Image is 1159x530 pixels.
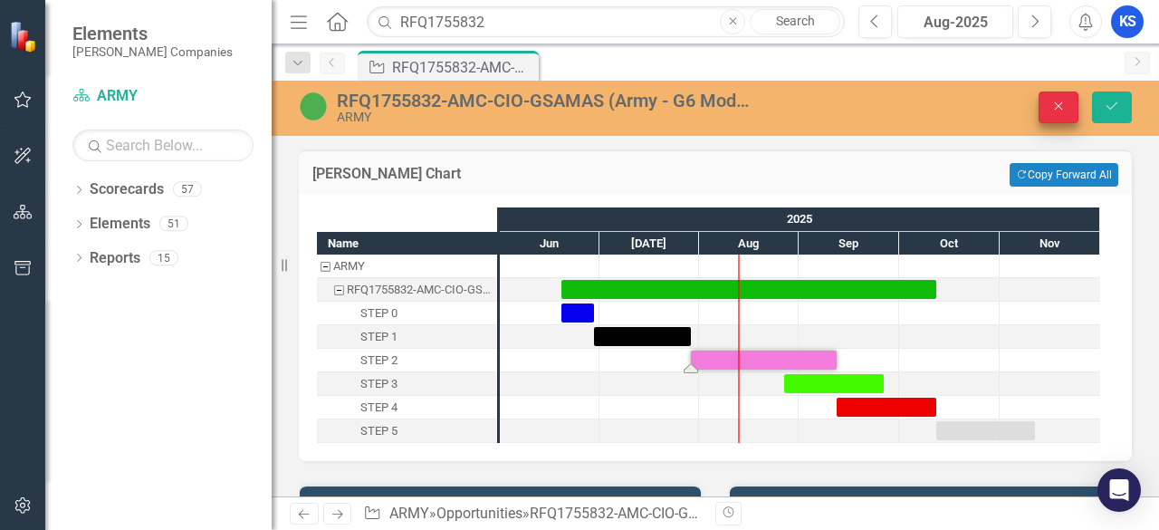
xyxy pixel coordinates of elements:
[436,505,522,522] a: Opportunities
[337,111,753,124] div: ARMY
[561,280,936,299] div: Task: Start date: 2025-06-19 End date: 2025-10-12
[367,6,845,38] input: Search ClearPoint...
[691,351,837,370] div: Task: Start date: 2025-07-29 End date: 2025-09-12
[72,44,233,59] small: [PERSON_NAME] Companies
[317,302,497,325] div: Task: Start date: 2025-06-19 End date: 2025-06-29
[72,86,254,107] a: ARMY
[837,398,936,417] div: Task: Start date: 2025-09-12 End date: 2025-10-12
[750,9,840,34] a: Search
[897,5,1013,38] button: Aug-2025
[360,325,398,349] div: STEP 1
[347,278,492,302] div: RFQ1755832-AMC-CIO-GSAMAS (Army - G6 Modernization and Enterprise IT Support)
[299,92,328,120] img: Active
[392,56,534,79] div: RFQ1755832-AMC-CIO-GSAMAS (Army - G6 Modernization and Enterprise IT Support)
[337,91,753,111] div: RFQ1755832-AMC-CIO-GSAMAS (Army - G6 Modernization and Enterprise IT Support)
[317,325,497,349] div: STEP 1
[159,217,188,232] div: 51
[530,505,1075,522] div: RFQ1755832-AMC-CIO-GSAMAS (Army - G6 Modernization and Enterprise IT Support)
[363,504,702,525] div: » »
[333,255,365,278] div: ARMY
[90,179,164,200] a: Scorecards
[90,248,140,269] a: Reports
[317,325,497,349] div: Task: Start date: 2025-06-29 End date: 2025-07-29
[389,505,429,522] a: ARMY
[149,250,178,265] div: 15
[317,396,497,419] div: STEP 4
[1000,232,1100,255] div: Nov
[317,349,497,372] div: Task: Start date: 2025-07-29 End date: 2025-09-12
[784,374,884,393] div: Task: Start date: 2025-08-27 End date: 2025-09-26
[360,302,398,325] div: STEP 0
[561,304,594,323] div: Task: Start date: 2025-06-19 End date: 2025-06-29
[360,349,398,372] div: STEP 2
[317,302,497,325] div: STEP 0
[904,12,1007,34] div: Aug-2025
[315,496,692,509] h3: H:Updates/Notes/Task and Assignments (PdM/PM)
[317,232,497,255] div: Name
[317,255,497,278] div: Task: ARMY Start date: 2025-06-19 End date: 2025-06-20
[317,396,497,419] div: Task: Start date: 2025-09-12 End date: 2025-10-12
[173,182,202,198] div: 57
[317,372,497,396] div: Task: Start date: 2025-08-27 End date: 2025-09-26
[72,23,233,44] span: Elements
[699,232,799,255] div: Aug
[317,278,497,302] div: RFQ1755832-AMC-CIO-GSAMAS (Army - G6 Modernization and Enterprise IT Support)
[360,396,398,419] div: STEP 4
[1010,163,1118,187] button: Copy Forward All
[317,349,497,372] div: STEP 2
[594,327,691,346] div: Task: Start date: 2025-06-29 End date: 2025-07-29
[360,419,398,443] div: STEP 5
[9,20,41,52] img: ClearPoint Strategy
[799,232,899,255] div: Sep
[500,232,599,255] div: Jun
[72,130,254,161] input: Search Below...
[936,421,1035,440] div: Task: Start date: 2025-10-12 End date: 2025-11-11
[317,255,497,278] div: ARMY
[599,232,699,255] div: Jul
[360,372,398,396] div: STEP 3
[317,419,497,443] div: STEP 5
[317,372,497,396] div: STEP 3
[899,232,1000,255] div: Oct
[317,419,497,443] div: Task: Start date: 2025-10-12 End date: 2025-11-11
[1111,5,1144,38] button: KS
[317,278,497,302] div: Task: Start date: 2025-06-19 End date: 2025-10-12
[90,214,150,235] a: Elements
[312,166,777,182] h3: [PERSON_NAME] Chart
[1097,468,1141,512] div: Open Intercom Messenger
[500,207,1100,231] div: 2025
[745,496,1122,509] h3: AQ:Notes (POC: [PERSON_NAME])([URL][DOMAIN_NAME])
